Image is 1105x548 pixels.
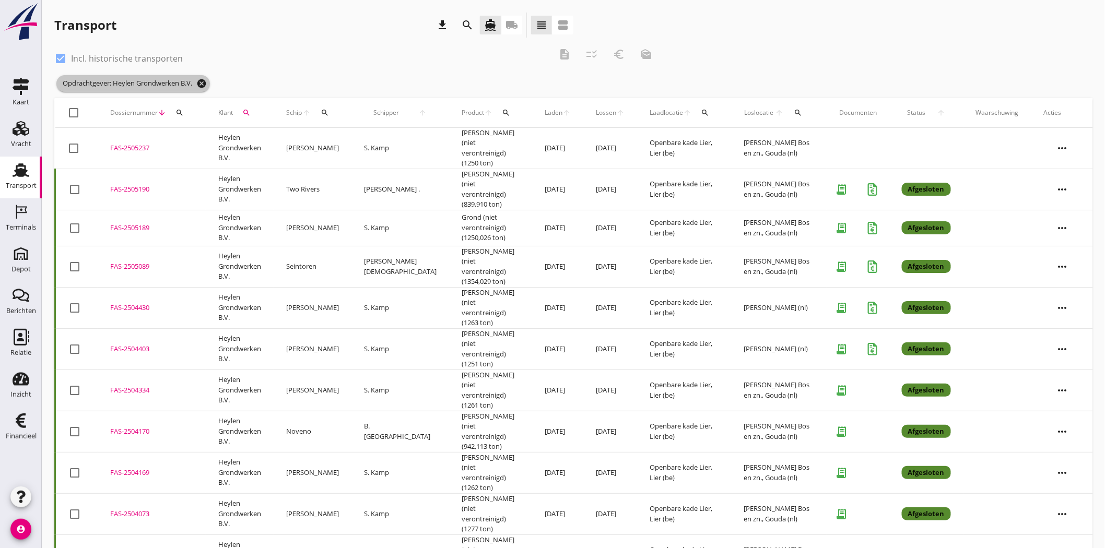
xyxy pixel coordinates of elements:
[436,19,449,31] i: download
[532,328,583,370] td: [DATE]
[637,246,731,287] td: Openbare kade Lier, Lier (be)
[532,452,583,493] td: [DATE]
[596,108,616,117] span: Lossen
[449,411,532,452] td: [PERSON_NAME] (niet verontreinigd) (942,113 ton)
[6,182,37,189] div: Transport
[1048,134,1077,163] i: more_horiz
[583,493,637,534] td: [DATE]
[206,169,274,210] td: Heylen Grondwerken B.V.
[583,210,637,246] td: [DATE]
[902,260,951,273] div: Afgesloten
[902,108,932,117] span: Status
[321,109,329,117] i: search
[206,287,274,328] td: Heylen Grondwerken B.V.
[449,370,532,411] td: [PERSON_NAME] (niet verontreinigd) (1261 ton)
[731,169,827,210] td: [PERSON_NAME] Bos en zn., Gouda (nl)
[532,370,583,411] td: [DATE]
[56,75,210,92] span: Opdrachtgever: Heylen Grondwerken B.V.
[637,452,731,493] td: Openbare kade Lier, Lier (be)
[206,411,274,452] td: Heylen Grondwerken B.V.
[274,493,351,534] td: [PERSON_NAME]
[110,143,193,153] div: FAS-2505237
[110,223,193,233] div: FAS-2505189
[206,452,274,493] td: Heylen Grondwerken B.V.
[10,391,31,398] div: Inzicht
[532,169,583,210] td: [DATE]
[206,210,274,246] td: Heylen Grondwerken B.V.
[274,370,351,411] td: [PERSON_NAME]
[583,169,637,210] td: [DATE]
[110,344,193,354] div: FAS-2504403
[274,328,351,370] td: [PERSON_NAME]
[774,109,784,117] i: arrow_upward
[1048,417,1077,446] i: more_horiz
[302,109,311,117] i: arrow_upward
[274,411,351,452] td: Noveno
[637,128,731,169] td: Openbare kade Lier, Lier (be)
[744,108,774,117] span: Loslocatie
[11,266,31,272] div: Depot
[449,169,532,210] td: [PERSON_NAME] (niet verontreinigd) (839,910 ton)
[110,303,193,313] div: FAS-2504430
[351,328,449,370] td: S. Kamp
[902,183,951,196] div: Afgesloten
[831,421,852,442] i: receipt_long
[731,128,827,169] td: [PERSON_NAME] Bos en zn., Gouda (nl)
[351,452,449,493] td: S. Kamp
[462,108,484,117] span: Product
[731,246,827,287] td: [PERSON_NAME] Bos en zn., Gouda (nl)
[839,108,877,117] div: Documenten
[562,109,571,117] i: arrow_upward
[110,385,193,396] div: FAS-2504334
[1048,335,1077,364] i: more_horiz
[274,246,351,287] td: Seintoren
[206,370,274,411] td: Heylen Grondwerken B.V.
[1048,376,1077,405] i: more_horiz
[902,507,951,521] div: Afgesloten
[637,328,731,370] td: Openbare kade Lier, Lier (be)
[902,342,951,356] div: Afgesloten
[831,339,852,360] i: receipt_long
[831,218,852,239] i: receipt_long
[902,301,951,315] div: Afgesloten
[831,504,852,525] i: receipt_long
[976,108,1019,117] div: Waarschuwing
[351,128,449,169] td: S. Kamp
[731,370,827,411] td: [PERSON_NAME] Bos en zn., Gouda (nl)
[13,99,29,105] div: Kaart
[1048,499,1077,529] i: more_horiz
[731,452,827,493] td: [PERSON_NAME] Bos en zn., Gouda (nl)
[10,519,31,540] i: account_circle
[1048,293,1077,323] i: more_horiz
[449,287,532,328] td: [PERSON_NAME] (niet verontreinigd) (1263 ton)
[731,328,827,370] td: [PERSON_NAME] (nl)
[637,370,731,411] td: Openbare kade Lier, Lier (be)
[461,19,474,31] i: search
[557,19,569,31] i: view_agenda
[71,53,183,64] label: Incl. historische transporten
[535,19,548,31] i: view_headline
[110,509,193,519] div: FAS-2504073
[364,108,409,117] span: Schipper
[449,493,532,534] td: [PERSON_NAME] (niet verontreinigd) (1277 ton)
[532,287,583,328] td: [DATE]
[1048,252,1077,281] i: more_horiz
[351,246,449,287] td: [PERSON_NAME][DEMOGRAPHIC_DATA]
[1048,213,1077,243] i: more_horiz
[637,169,731,210] td: Openbare kade Lier, Lier (be)
[351,169,449,210] td: [PERSON_NAME] .
[583,246,637,287] td: [DATE]
[351,210,449,246] td: S. Kamp
[110,184,193,195] div: FAS-2505190
[449,210,532,246] td: Grond (niet verontreinigd) (1250,026 ton)
[351,370,449,411] td: S. Kamp
[110,108,158,117] span: Dossiernummer
[731,210,827,246] td: [PERSON_NAME] Bos en zn., Gouda (nl)
[831,462,852,483] i: receipt_long
[484,109,492,117] i: arrow_upward
[274,169,351,210] td: Two Rivers
[502,109,510,117] i: search
[731,411,827,452] td: [PERSON_NAME] Bos en zn., Gouda (nl)
[206,246,274,287] td: Heylen Grondwerken B.V.
[902,425,951,438] div: Afgesloten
